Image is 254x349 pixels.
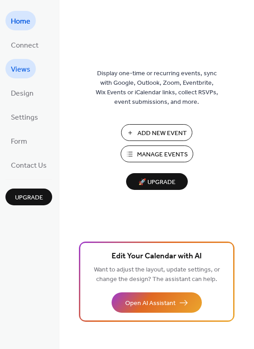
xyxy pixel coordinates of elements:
span: Manage Events [137,150,188,160]
span: Add New Event [137,129,187,138]
span: Connect [11,39,39,53]
span: Design [11,87,34,101]
span: Display one-time or recurring events, sync with Google, Outlook, Zoom, Eventbrite, Wix Events or ... [96,69,218,107]
a: Contact Us [5,155,52,174]
span: Open AI Assistant [125,299,176,308]
span: Edit Your Calendar with AI [112,250,202,263]
span: Views [11,63,30,77]
a: Views [5,59,36,78]
span: Home [11,15,30,29]
a: Home [5,11,36,30]
button: Open AI Assistant [112,292,202,313]
span: Want to adjust the layout, update settings, or change the design? The assistant can help. [94,264,220,286]
a: Form [5,131,33,150]
a: Settings [5,107,44,126]
span: Settings [11,111,38,125]
span: Contact Us [11,159,47,173]
span: 🚀 Upgrade [132,176,182,189]
span: Upgrade [15,193,43,203]
button: Manage Events [121,145,193,162]
button: 🚀 Upgrade [126,173,188,190]
button: Upgrade [5,189,52,205]
a: Design [5,83,39,102]
a: Connect [5,35,44,54]
button: Add New Event [121,124,192,141]
span: Form [11,135,27,149]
